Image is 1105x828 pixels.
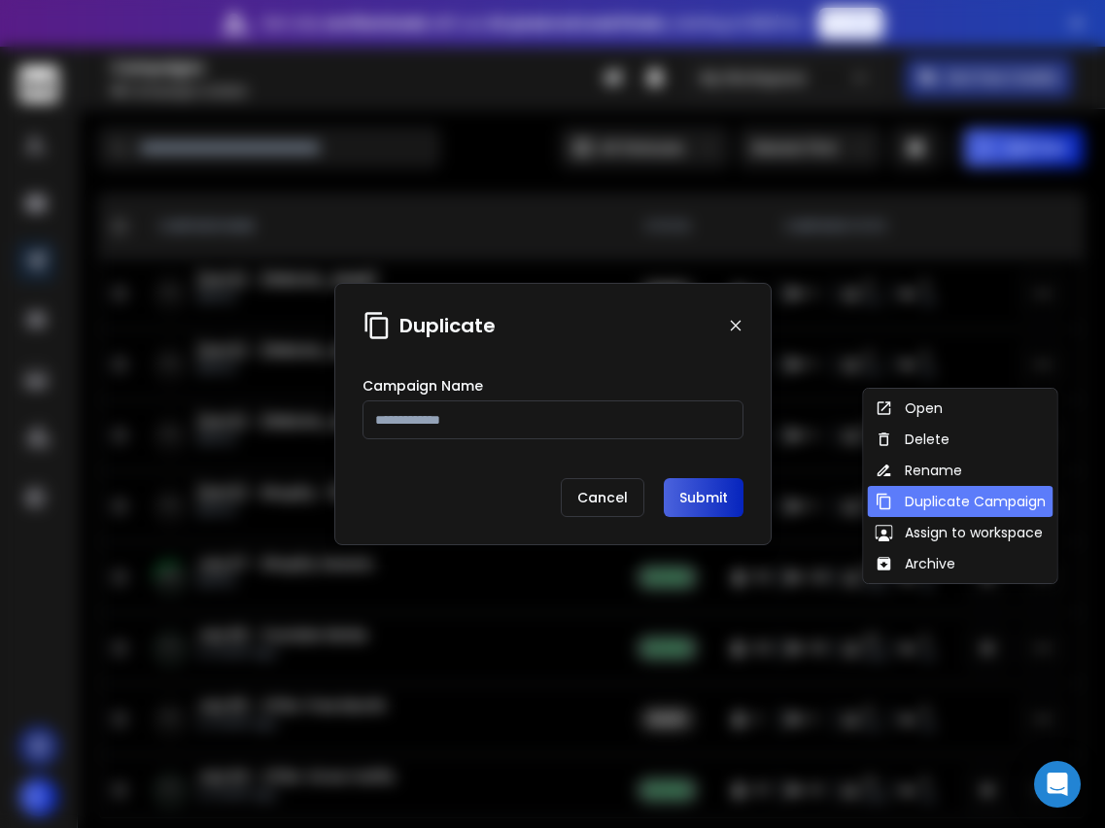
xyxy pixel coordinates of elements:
div: Rename [876,461,962,480]
div: Duplicate Campaign [876,492,1046,511]
div: Archive [876,554,955,573]
h1: Duplicate [399,312,496,339]
div: Delete [876,430,950,449]
p: Cancel [561,478,644,517]
button: Submit [664,478,743,517]
label: Campaign Name [363,379,483,393]
div: Open [876,398,943,418]
div: Open Intercom Messenger [1034,761,1081,808]
div: Assign to workspace [876,523,1043,542]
